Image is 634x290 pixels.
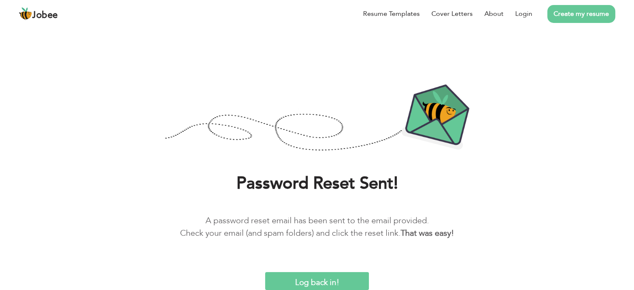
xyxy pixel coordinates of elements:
img: Password-Reset-Confirmation.png [165,84,469,153]
a: Jobee [19,7,58,20]
span: Jobee [32,11,58,20]
b: That was easy! [401,227,454,239]
a: About [484,9,504,19]
img: jobee.io [19,7,32,20]
a: Resume Templates [363,9,420,19]
p: A password reset email has been sent to the email provided. Check your email (and spam folders) a... [13,214,621,240]
a: Create my resume [547,5,615,23]
a: Login [515,9,532,19]
a: Cover Letters [431,9,473,19]
input: Log back in! [265,272,369,290]
h1: Password Reset Sent! [13,173,621,194]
